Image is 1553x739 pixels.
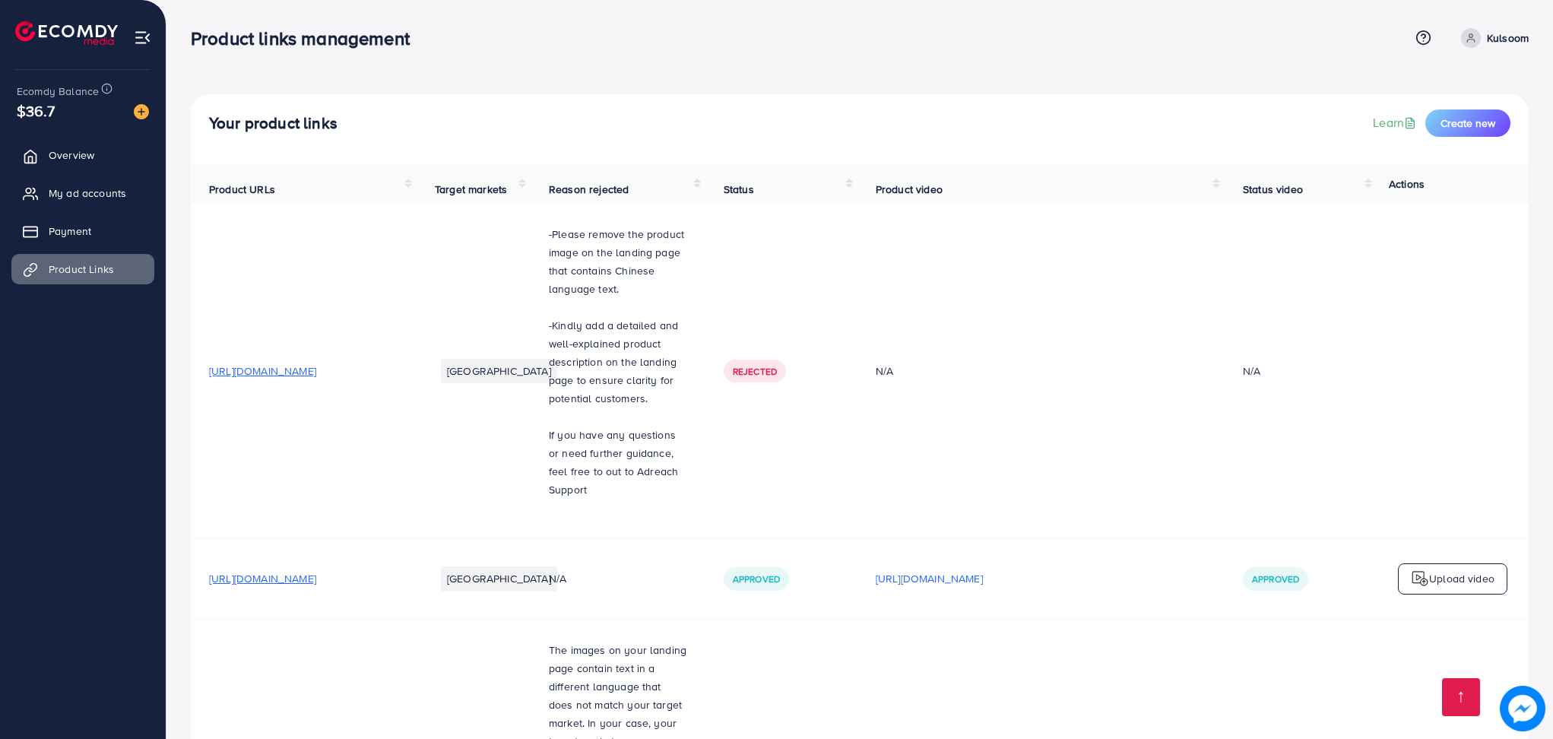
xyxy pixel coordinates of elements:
[1411,569,1429,588] img: logo
[209,363,316,379] span: [URL][DOMAIN_NAME]
[134,29,151,46] img: menu
[15,21,118,45] img: logo
[11,254,154,284] a: Product Links
[549,426,687,499] p: If you have any questions or need further guidance, feel free to out to Adreach Support
[441,359,557,383] li: [GEOGRAPHIC_DATA]
[1252,572,1299,585] span: Approved
[17,100,55,122] span: $36.7
[1455,28,1529,48] a: Kulsoom
[49,262,114,277] span: Product Links
[49,224,91,239] span: Payment
[1389,176,1425,192] span: Actions
[549,182,629,197] span: Reason rejected
[549,316,687,408] p: -Kindly add a detailed and well-explained product description on the landing page to ensure clari...
[209,114,338,133] h4: Your product links
[441,566,557,591] li: [GEOGRAPHIC_DATA]
[435,182,507,197] span: Target markets
[876,182,943,197] span: Product video
[733,365,777,378] span: Rejected
[549,225,687,298] p: -Please remove the product image on the landing page that contains Chinese language text.
[17,84,99,99] span: Ecomdy Balance
[49,147,94,163] span: Overview
[1429,569,1494,588] p: Upload video
[1440,116,1495,131] span: Create new
[733,572,780,585] span: Approved
[876,363,1206,379] div: N/A
[724,182,754,197] span: Status
[1373,114,1419,132] a: Learn
[209,182,275,197] span: Product URLs
[1243,363,1260,379] div: N/A
[1243,182,1303,197] span: Status video
[134,104,149,119] img: image
[11,140,154,170] a: Overview
[1425,109,1510,137] button: Create new
[11,216,154,246] a: Payment
[11,178,154,208] a: My ad accounts
[49,186,126,201] span: My ad accounts
[1487,29,1529,47] p: Kulsoom
[876,569,983,588] p: [URL][DOMAIN_NAME]
[549,571,566,586] span: N/A
[209,571,316,586] span: [URL][DOMAIN_NAME]
[1500,686,1545,731] img: image
[191,27,422,49] h3: Product links management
